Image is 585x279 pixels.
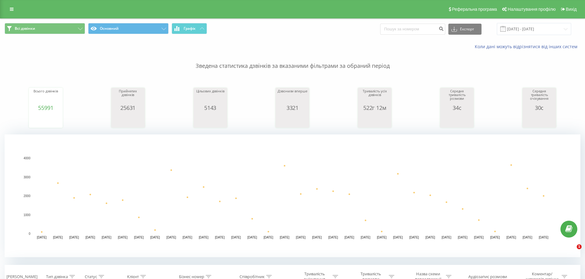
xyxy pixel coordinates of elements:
[458,236,468,239] text: [DATE]
[566,7,577,12] span: Вихід
[377,236,387,239] text: [DATE]
[150,236,160,239] text: [DATE]
[328,236,338,239] text: [DATE]
[30,111,61,129] svg: A chart.
[359,111,390,129] svg: A chart.
[30,105,61,111] div: 55991
[53,236,63,239] text: [DATE]
[113,111,143,129] svg: A chart.
[30,89,61,105] div: Всього дзвінків
[345,236,354,239] text: [DATE]
[24,194,31,198] text: 2000
[118,236,128,239] text: [DATE]
[508,7,556,12] span: Налаштування профілю
[24,213,31,217] text: 1000
[442,105,472,111] div: 34с
[231,236,241,239] text: [DATE]
[37,236,47,239] text: [DATE]
[29,232,30,235] text: 0
[524,111,555,129] svg: A chart.
[166,236,176,239] text: [DATE]
[113,105,143,111] div: 25631
[134,236,144,239] text: [DATE]
[102,236,111,239] text: [DATE]
[296,236,306,239] text: [DATE]
[359,89,390,105] div: Тривалість усіх дзвінків
[409,236,419,239] text: [DATE]
[195,111,226,129] svg: A chart.
[312,236,322,239] text: [DATE]
[380,24,445,35] input: Пошук за номером
[448,24,482,35] button: Експорт
[183,236,193,239] text: [DATE]
[442,111,472,129] svg: A chart.
[199,236,209,239] text: [DATE]
[113,89,143,105] div: Прийнятих дзвінків
[564,244,579,259] iframe: Intercom live chat
[359,105,390,111] div: 522г 12м
[69,236,79,239] text: [DATE]
[577,244,582,249] span: 1
[442,89,472,105] div: Середня тривалість розмови
[184,26,196,31] span: Графік
[361,236,370,239] text: [DATE]
[24,157,31,160] text: 4000
[506,236,516,239] text: [DATE]
[524,89,555,105] div: Середня тривалість очікування
[442,236,451,239] text: [DATE]
[172,23,207,34] button: Графік
[215,236,225,239] text: [DATE]
[277,111,308,129] svg: A chart.
[263,236,273,239] text: [DATE]
[195,105,226,111] div: 5143
[490,236,500,239] text: [DATE]
[277,105,308,111] div: 3321
[5,50,580,70] p: Зведена статистика дзвінків за вказаними фільтрами за обраний період
[5,23,85,34] button: Всі дзвінки
[452,7,497,12] span: Реферальна програма
[88,23,169,34] button: Основний
[85,236,95,239] text: [DATE]
[475,44,580,49] a: Коли дані можуть відрізнятися вiд інших систем
[393,236,403,239] text: [DATE]
[474,236,484,239] text: [DATE]
[524,105,555,111] div: 30с
[539,236,548,239] text: [DATE]
[280,236,290,239] text: [DATE]
[195,89,226,105] div: Цільових дзвінків
[15,26,35,31] span: Всі дзвінки
[24,176,31,179] text: 3000
[277,89,308,105] div: Дзвонили вперше
[425,236,435,239] text: [DATE]
[247,236,257,239] text: [DATE]
[523,236,532,239] text: [DATE]
[5,134,580,257] svg: A chart.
